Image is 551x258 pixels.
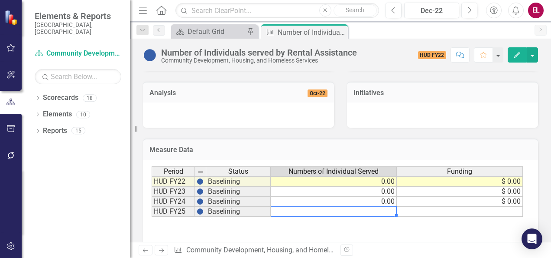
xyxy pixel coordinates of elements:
[197,178,204,185] img: BgCOk07PiH71IgAAAABJRU5ErkJggg==
[206,187,271,197] td: Baselining
[149,146,532,154] h3: Measure Data
[175,3,379,18] input: Search ClearPoint...
[404,3,459,18] button: Dec-22
[206,176,271,187] td: Baselining
[447,168,472,175] span: Funding
[71,127,85,135] div: 15
[4,10,19,25] img: ClearPoint Strategy
[43,126,67,136] a: Reports
[397,176,523,187] td: $ 0.00
[346,7,364,13] span: Search
[407,6,456,16] div: Dec-22
[418,51,447,59] span: HUD FY22
[206,197,271,207] td: Baselining
[186,246,366,254] a: Community Development, Housing, and Homeless Services
[161,48,357,57] div: Number of Individuals served by Rental Assistance
[35,49,121,59] a: Community Development, Housing, and Homeless Services
[188,26,245,37] div: Default Grid
[143,48,157,62] img: Baselining
[152,207,195,217] td: HUD FY25
[152,187,195,197] td: HUD FY23
[197,188,204,195] img: BgCOk07PiH71IgAAAABJRU5ErkJggg==
[35,69,121,84] input: Search Below...
[228,168,248,175] span: Status
[152,176,195,187] td: HUD FY22
[149,89,251,97] h3: Analysis
[35,21,121,36] small: [GEOGRAPHIC_DATA], [GEOGRAPHIC_DATA]
[197,169,204,175] img: 8DAGhfEEPCf229AAAAAElFTkSuQmCC
[271,176,397,187] td: 0.00
[397,197,523,207] td: $ 0.00
[164,168,183,175] span: Period
[152,197,195,207] td: HUD FY24
[334,4,377,17] button: Search
[197,198,204,205] img: BgCOk07PiH71IgAAAABJRU5ErkJggg==
[43,109,72,119] a: Elements
[76,111,90,118] div: 10
[522,228,542,249] div: Open Intercom Messenger
[278,27,346,38] div: Number of Individuals served by Rental Assistance
[206,207,271,217] td: Baselining
[43,93,78,103] a: Scorecards
[271,187,397,197] td: 0.00
[308,89,327,97] span: Oct-22
[271,197,397,207] td: 0.00
[83,94,97,102] div: 18
[161,57,357,64] div: Community Development, Housing, and Homeless Services
[197,208,204,215] img: BgCOk07PiH71IgAAAABJRU5ErkJggg==
[35,11,121,21] span: Elements & Reports
[288,168,379,175] span: Numbers of Individual Served
[173,26,245,37] a: Default Grid
[174,245,334,255] div: » »
[397,187,523,197] td: $ 0.00
[353,89,532,97] h3: Initiatives
[528,3,544,18] button: EL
